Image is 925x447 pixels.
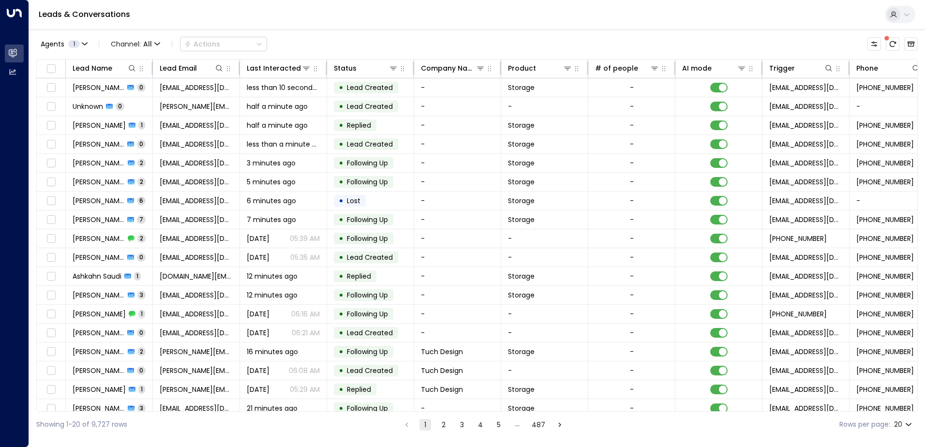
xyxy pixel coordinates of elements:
span: Vicki Bellamy [73,347,125,357]
span: Ashkahn Saudi [73,271,121,281]
div: - [630,385,634,394]
td: - [501,324,588,342]
span: +447776074710 [769,309,827,319]
span: Holly290397@gmail.com [160,139,233,149]
span: Storage [508,385,535,394]
div: Lead Name [73,62,112,74]
span: Storage [508,139,535,149]
span: Ashley Rowe [73,309,126,319]
button: Actions [180,37,267,51]
div: • [339,98,343,115]
div: Phone [856,62,878,74]
div: # of people [595,62,638,74]
div: Status [334,62,357,74]
div: • [339,343,343,360]
span: Storage [508,347,535,357]
span: Toggle select row [45,327,57,339]
div: Lead Email [160,62,197,74]
div: • [339,155,343,171]
span: 16 minutes ago [247,347,298,357]
a: Leads & Conversations [39,9,130,20]
span: Replied [347,271,371,281]
td: - [414,267,501,285]
span: leads@space-station.co.uk [769,366,842,375]
span: Following Up [347,290,388,300]
button: Customize [867,37,881,51]
div: • [339,249,343,266]
span: 7 minutes ago [247,215,296,224]
span: 1 [138,385,145,393]
span: leads@space-station.co.uk [769,271,842,281]
span: half a minute ago [247,102,308,111]
td: - [414,286,501,304]
div: Last Interacted [247,62,301,74]
span: Replied [347,385,371,394]
span: 3 [137,291,146,299]
span: half a minute ago [247,120,308,130]
td: - [414,192,501,210]
span: +447776074710 [856,290,914,300]
span: +31628998064 [856,83,914,92]
div: Lead Name [73,62,137,74]
span: leads@space-station.co.uk [769,253,842,262]
span: bkimwoltery@yahoo.co.uk [160,234,233,243]
span: vicki@tuchdesign.com [160,385,233,394]
div: - [630,83,634,92]
span: Ashley Rowe [73,328,124,338]
button: Channel:All [107,37,164,51]
div: Actions [184,40,220,48]
div: Button group with a nested menu [180,37,267,51]
span: leads@space-station.co.uk [769,215,842,224]
span: Tuch Design [421,347,463,357]
div: • [339,136,343,152]
span: +447940370612 [856,366,914,375]
td: - [501,361,588,380]
span: Toggle select row [45,119,57,132]
span: Kim Woltery [73,234,125,243]
span: +447776074710 [856,309,914,319]
span: Toggle select row [45,138,57,150]
span: leads@space-station.co.uk [769,83,842,92]
div: - [630,290,634,300]
span: Yesterday [247,366,269,375]
div: AI mode [682,62,712,74]
span: 21 minutes ago [247,403,298,413]
span: imp.forsale@gmail.com [160,271,233,281]
div: - [630,403,634,413]
td: - [414,305,501,323]
span: +447975235417 [856,403,914,413]
div: - [630,271,634,281]
div: • [339,306,343,322]
div: • [339,230,343,247]
div: - [630,177,634,187]
span: Joseph Carroll [73,177,125,187]
span: 12 minutes ago [247,271,298,281]
span: markw97@gmail.com [160,196,233,206]
span: Channel: [107,37,164,51]
span: 3 [137,404,146,412]
span: Aug 24, 2025 [247,234,269,243]
div: Trigger [769,62,834,74]
span: Vicki Bellamy [73,366,124,375]
p: 06:16 AM [291,309,320,319]
div: Product [508,62,536,74]
span: 3 minutes ago [247,158,296,168]
span: 0 [116,102,124,110]
span: Following Up [347,347,388,357]
div: Status [334,62,398,74]
div: # of people [595,62,659,74]
span: vicki@tuchdesign.com [160,366,233,375]
span: 2 [137,159,146,167]
button: Go to page 4 [475,419,486,431]
span: Following Up [347,177,388,187]
div: - [630,309,634,319]
span: Chloe Woodhouse [73,403,125,413]
p: 05:29 AM [290,385,320,394]
div: Phone [856,62,921,74]
span: 1 [134,272,141,280]
td: - [414,116,501,134]
td: - [414,324,501,342]
span: Storage [508,158,535,168]
span: Lead Created [347,253,393,262]
span: +447903276757 [856,139,914,149]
